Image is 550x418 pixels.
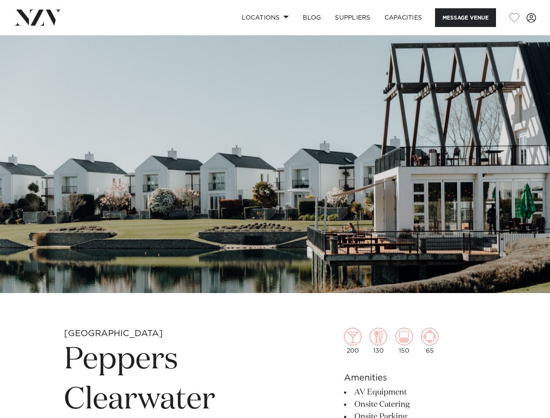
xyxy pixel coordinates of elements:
li: AV Equipment [344,386,486,398]
small: [GEOGRAPHIC_DATA] [64,329,163,338]
img: cocktail.png [344,328,361,345]
div: 200 [344,328,361,354]
div: 65 [421,328,439,354]
a: SUPPLIERS [328,8,377,27]
div: 150 [395,328,413,354]
img: theatre.png [395,328,413,345]
img: meeting.png [421,328,439,345]
li: Onsite Catering [344,398,486,411]
h6: Amenities [344,371,486,384]
img: dining.png [370,328,387,345]
a: BLOG [296,8,328,27]
img: nzv-logo.png [14,10,61,25]
a: Locations [235,8,296,27]
div: 130 [370,328,387,354]
a: Capacities [378,8,429,27]
button: Message Venue [435,8,496,27]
